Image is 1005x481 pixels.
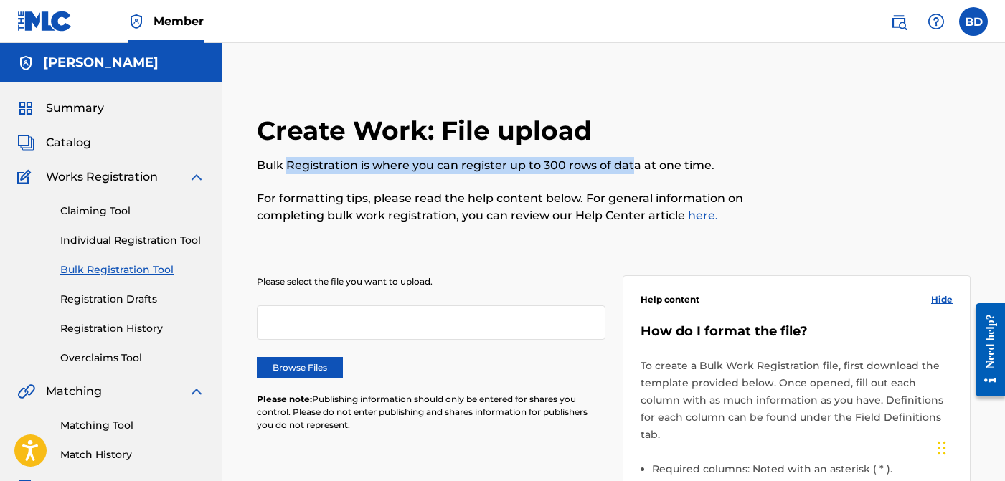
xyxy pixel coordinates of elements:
a: Registration History [60,321,205,336]
p: Bulk Registration is where you can register up to 300 rows of data at one time. [257,157,806,174]
a: CatalogCatalog [17,134,91,151]
div: User Menu [959,7,988,36]
img: Matching [17,383,35,400]
h5: How do I format the file? [641,323,953,340]
img: search [890,13,907,30]
span: Help content [641,293,699,306]
p: Publishing information should only be entered for shares you control. Please do not enter publish... [257,393,605,432]
span: Summary [46,100,104,117]
img: Top Rightsholder [128,13,145,30]
a: Claiming Tool [60,204,205,219]
span: Matching [46,383,102,400]
img: MLC Logo [17,11,72,32]
iframe: Chat Widget [933,412,1005,481]
img: expand [188,168,205,186]
span: Catalog [46,134,91,151]
h5: Blake Dimas [43,54,159,71]
h2: Create Work: File upload [257,115,599,147]
img: expand [188,383,205,400]
a: here. [685,209,718,222]
img: Works Registration [17,168,36,186]
span: Works Registration [46,168,158,186]
a: SummarySummary [17,100,104,117]
a: Individual Registration Tool [60,233,205,248]
a: Public Search [884,7,913,36]
span: Please note: [257,394,312,404]
div: Help [922,7,950,36]
a: Matching Tool [60,418,205,433]
a: Overclaims Tool [60,351,205,366]
iframe: Resource Center [965,292,1005,407]
span: Hide [931,293,953,306]
a: Registration Drafts [60,292,205,307]
img: Catalog [17,134,34,151]
img: Accounts [17,54,34,72]
p: For formatting tips, please read the help content below. For general information on completing bu... [257,190,806,224]
label: Browse Files [257,357,343,378]
div: Drag [938,427,946,470]
img: Summary [17,100,34,117]
a: Match History [60,447,205,462]
span: Member [154,13,204,29]
p: Please select the file you want to upload. [257,275,605,288]
a: Bulk Registration Tool [60,262,205,277]
img: help [928,13,945,30]
p: To create a Bulk Work Registration file, first download the template provided below. Once opened,... [641,357,953,443]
